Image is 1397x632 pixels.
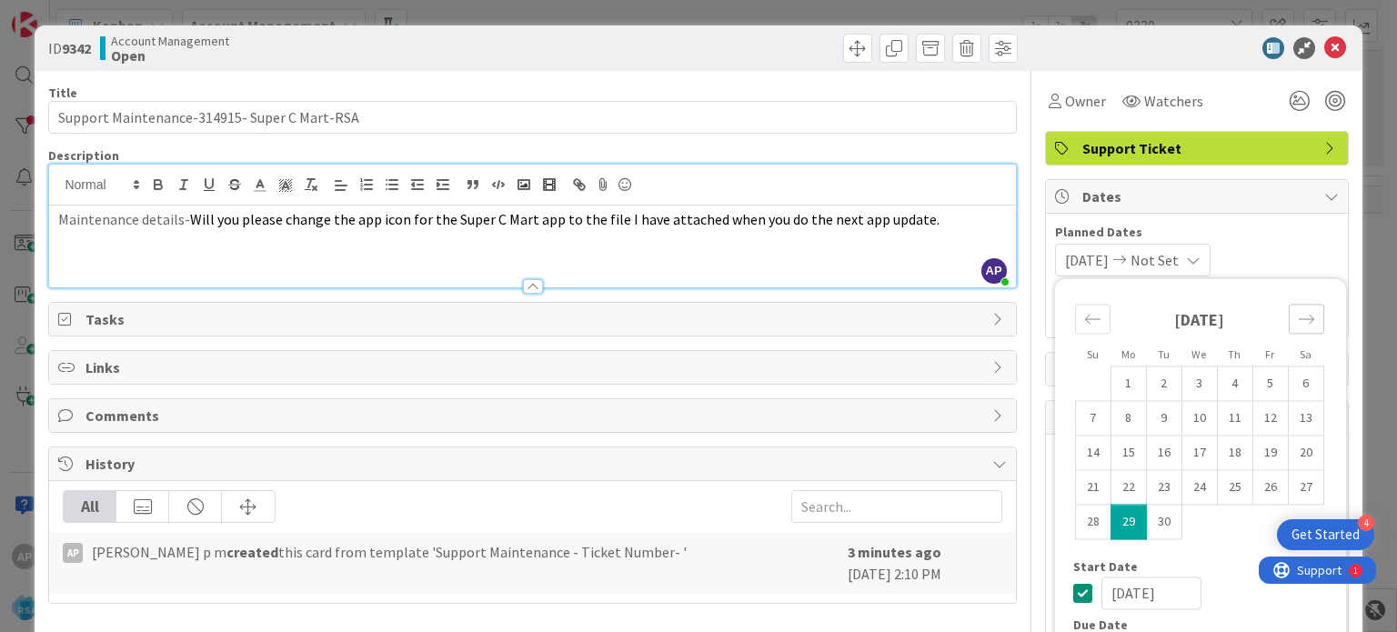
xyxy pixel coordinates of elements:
[1252,401,1288,436] td: Choose Friday, 09/12/2025 12:00 PM as your check-out date. It’s available.
[1217,436,1252,470] td: Choose Thursday, 09/18/2025 12:00 PM as your check-out date. It’s available.
[1131,249,1179,271] span: Not Set
[1144,90,1203,112] span: Watchers
[1228,347,1241,361] small: Th
[1265,347,1274,361] small: Fr
[1146,505,1181,539] td: Choose Tuesday, 09/30/2025 12:00 PM as your check-out date. It’s available.
[1075,436,1111,470] td: Choose Sunday, 09/14/2025 12:00 PM as your check-out date. It’s available.
[1075,304,1111,334] div: Move backward to switch to the previous month.
[848,541,1002,585] div: [DATE] 2:10 PM
[848,543,941,561] b: 3 minutes ago
[111,34,229,48] span: Account Management
[1065,249,1109,271] span: [DATE]
[1181,436,1217,470] td: Choose Wednesday, 09/17/2025 12:00 PM as your check-out date. It’s available.
[1082,137,1315,159] span: Support Ticket
[1146,436,1181,470] td: Choose Tuesday, 09/16/2025 12:00 PM as your check-out date. It’s available.
[1055,223,1339,242] span: Planned Dates
[1111,470,1146,505] td: Choose Monday, 09/22/2025 12:00 PM as your check-out date. It’s available.
[1289,304,1324,334] div: Move forward to switch to the next month.
[190,210,940,228] span: Will you please change the app icon for the Super C Mart app to the file I have attached when you...
[1358,515,1374,531] div: 4
[1055,287,1344,560] div: Calendar
[1181,470,1217,505] td: Choose Wednesday, 09/24/2025 12:00 PM as your check-out date. It’s available.
[85,356,982,378] span: Links
[1288,436,1323,470] td: Choose Saturday, 09/20/2025 12:00 PM as your check-out date. It’s available.
[1075,401,1111,436] td: Choose Sunday, 09/07/2025 12:00 PM as your check-out date. It’s available.
[981,258,1007,284] span: AP
[1300,347,1312,361] small: Sa
[226,543,278,561] b: created
[1288,366,1323,401] td: Choose Saturday, 09/06/2025 12:00 PM as your check-out date. It’s available.
[58,209,1006,230] p: Maintenance details-
[95,7,99,22] div: 1
[1288,470,1323,505] td: Choose Saturday, 09/27/2025 12:00 PM as your check-out date. It’s available.
[48,101,1016,134] input: type card name here...
[1146,470,1181,505] td: Choose Tuesday, 09/23/2025 12:00 PM as your check-out date. It’s available.
[1217,401,1252,436] td: Choose Thursday, 09/11/2025 12:00 PM as your check-out date. It’s available.
[85,405,982,426] span: Comments
[1146,366,1181,401] td: Choose Tuesday, 09/02/2025 12:00 PM as your check-out date. It’s available.
[1111,401,1146,436] td: Choose Monday, 09/08/2025 12:00 PM as your check-out date. It’s available.
[1158,347,1170,361] small: Tu
[1277,519,1374,550] div: Open Get Started checklist, remaining modules: 4
[1111,505,1146,539] td: Selected as start date. Monday, 09/29/2025 12:00 PM
[1082,186,1315,207] span: Dates
[85,308,982,330] span: Tasks
[1252,366,1288,401] td: Choose Friday, 09/05/2025 12:00 PM as your check-out date. It’s available.
[1191,347,1206,361] small: We
[63,543,83,563] div: Ap
[1181,366,1217,401] td: Choose Wednesday, 09/03/2025 12:00 PM as your check-out date. It’s available.
[62,39,91,57] b: 9342
[1252,470,1288,505] td: Choose Friday, 09/26/2025 12:00 PM as your check-out date. It’s available.
[85,453,982,475] span: History
[1073,560,1138,573] span: Start Date
[1087,347,1099,361] small: Su
[1252,436,1288,470] td: Choose Friday, 09/19/2025 12:00 PM as your check-out date. It’s available.
[64,491,116,522] div: All
[1111,366,1146,401] td: Choose Monday, 09/01/2025 12:00 PM as your check-out date. It’s available.
[1073,618,1128,631] span: Due Date
[48,147,119,164] span: Description
[1174,309,1224,330] strong: [DATE]
[1181,401,1217,436] td: Choose Wednesday, 09/10/2025 12:00 PM as your check-out date. It’s available.
[1217,366,1252,401] td: Choose Thursday, 09/04/2025 12:00 PM as your check-out date. It’s available.
[1101,577,1201,609] input: MM/DD/YYYY
[1075,505,1111,539] td: Choose Sunday, 09/28/2025 12:00 PM as your check-out date. It’s available.
[1146,401,1181,436] td: Choose Tuesday, 09/09/2025 12:00 PM as your check-out date. It’s available.
[111,48,229,63] b: Open
[1217,470,1252,505] td: Choose Thursday, 09/25/2025 12:00 PM as your check-out date. It’s available.
[38,3,83,25] span: Support
[1288,401,1323,436] td: Choose Saturday, 09/13/2025 12:00 PM as your check-out date. It’s available.
[1075,470,1111,505] td: Choose Sunday, 09/21/2025 12:00 PM as your check-out date. It’s available.
[1121,347,1135,361] small: Mo
[791,490,1002,523] input: Search...
[48,37,91,59] span: ID
[1291,526,1360,544] div: Get Started
[1111,436,1146,470] td: Choose Monday, 09/15/2025 12:00 PM as your check-out date. It’s available.
[48,85,77,101] label: Title
[92,541,687,563] span: [PERSON_NAME] p m this card from template 'Support Maintenance - Ticket Number- '
[1065,90,1106,112] span: Owner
